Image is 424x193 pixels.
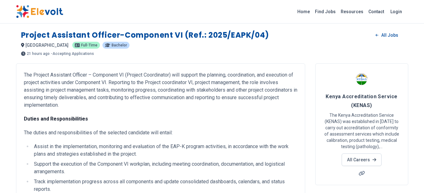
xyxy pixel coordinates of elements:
[16,5,63,18] img: Elevolt
[326,94,397,108] span: Kenya Accreditation Service (KENAS)
[21,30,269,40] h1: Project Assistant Officer-Component VI (Ref.: 2025/EAPK/04)
[32,160,297,175] li: Support the execution of the Component VI workplan, including meeting coordination, documentation...
[387,5,406,18] a: Login
[354,71,370,87] img: Kenya Accreditation Service (KENAS)
[51,52,94,56] p: - Accepting Applications
[112,43,127,47] span: Bachelor
[323,112,400,150] p: The Kenya Accreditation Service (KENAS) was established in [DATE] to carry out accreditation of c...
[312,7,338,17] a: Find Jobs
[32,178,297,193] li: Track implementation progress across all components and update consolidated dashboards, calendars...
[371,30,403,40] a: All Jobs
[24,71,297,109] p: The Project Assistant Officer – Component VI (Project Coordinator) will support the planning, coo...
[338,7,366,17] a: Resources
[25,43,69,48] span: [GEOGRAPHIC_DATA]
[81,43,97,47] span: Full-time
[32,143,297,158] li: Assist in the implementation, monitoring and evaluation of the EAP-K program activities, in accor...
[295,7,312,17] a: Home
[24,129,297,137] p: The duties and responsibilities of the selected candidate will entail:
[27,52,50,56] span: 21 hours ago
[366,7,387,17] a: Contact
[342,153,382,166] a: All Careers
[24,116,88,122] strong: Duties and Responsibilities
